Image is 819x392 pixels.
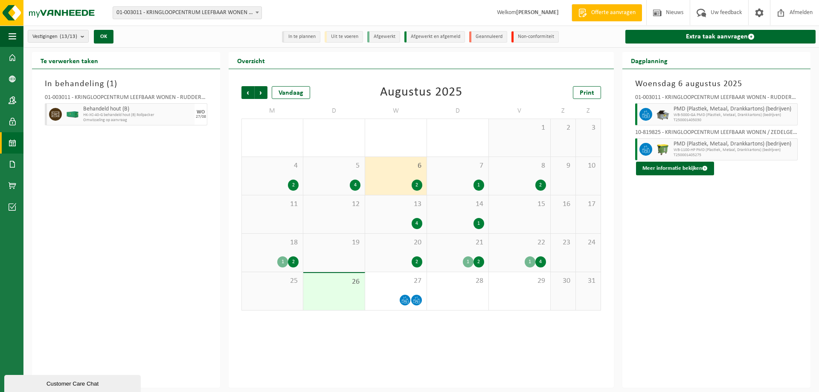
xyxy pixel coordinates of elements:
[404,31,465,43] li: Afgewerkt en afgemeld
[555,123,571,133] span: 2
[83,118,192,123] span: Omwisseling op aanvraag
[246,161,299,171] span: 4
[580,123,596,133] span: 3
[367,31,400,43] li: Afgewerkt
[197,110,205,115] div: WO
[272,86,310,99] div: Vandaag
[308,277,360,287] span: 26
[113,6,262,19] span: 01-003011 - KRINGLOOPCENTRUM LEEFBAAR WONEN - RUDDERVOORDE
[94,30,113,44] button: OK
[288,256,299,267] div: 2
[113,7,261,19] span: 01-003011 - KRINGLOOPCENTRUM LEEFBAAR WONEN - RUDDERVOORDE
[635,95,798,103] div: 01-003011 - KRINGLOOPCENTRUM LEEFBAAR WONEN - RUDDERVOORDE
[350,180,360,191] div: 4
[412,256,422,267] div: 2
[674,113,795,118] span: WB-5000-GA PMD (Plastiek, Metaal, Drankkartons) (bedrijven)
[656,108,669,121] img: WB-5000-GAL-GY-01
[365,103,427,119] td: W
[580,90,594,96] span: Print
[516,9,559,16] strong: [PERSON_NAME]
[535,180,546,191] div: 2
[369,161,422,171] span: 6
[303,103,365,119] td: D
[60,34,77,39] count: (13/13)
[555,276,571,286] span: 30
[489,103,551,119] td: V
[431,161,484,171] span: 7
[369,238,422,247] span: 20
[493,238,546,247] span: 22
[277,256,288,267] div: 1
[380,86,462,99] div: Augustus 2025
[83,113,192,118] span: HK-XC-40-G behandeld hout (B) Rollpacker
[282,31,320,43] li: In te plannen
[66,111,79,118] img: HK-XC-40-GN-00
[555,238,571,247] span: 23
[656,143,669,156] img: WB-1100-HPE-GN-50
[674,106,795,113] span: PMD (Plastiek, Metaal, Drankkartons) (bedrijven)
[412,218,422,229] div: 4
[369,200,422,209] span: 13
[308,200,360,209] span: 12
[573,86,601,99] a: Print
[635,78,798,90] h3: Woensdag 6 augustus 2025
[241,86,254,99] span: Vorige
[427,103,489,119] td: D
[525,256,535,267] div: 1
[229,52,273,69] h2: Overzicht
[469,31,507,43] li: Geannuleerd
[622,52,676,69] h2: Dagplanning
[246,200,299,209] span: 11
[493,200,546,209] span: 15
[580,161,596,171] span: 10
[83,106,192,113] span: Behandeld hout (B)
[196,115,206,119] div: 27/08
[580,200,596,209] span: 17
[473,218,484,229] div: 1
[625,30,816,44] a: Extra taak aanvragen
[246,238,299,247] span: 18
[555,161,571,171] span: 9
[473,256,484,267] div: 2
[246,276,299,286] span: 25
[674,148,795,153] span: WB-1100-HP PMD (Plastiek, Metaal, Drankkartons) (bedrijven)
[369,276,422,286] span: 27
[535,256,546,267] div: 4
[674,141,795,148] span: PMD (Plastiek, Metaal, Drankkartons) (bedrijven)
[580,276,596,286] span: 31
[4,373,142,392] iframe: chat widget
[576,103,601,119] td: Z
[493,161,546,171] span: 8
[308,238,360,247] span: 19
[635,130,798,138] div: 10-819825 - KRINGLOOPCENTRUM LEEFBAAR WONEN / ZEDELGEM - ZEDELGEM
[589,9,638,17] span: Offerte aanvragen
[32,30,77,43] span: Vestigingen
[255,86,267,99] span: Volgende
[45,78,207,90] h3: In behandeling ( )
[32,52,107,69] h2: Te verwerken taken
[308,161,360,171] span: 5
[241,103,303,119] td: M
[28,30,89,43] button: Vestigingen(13/13)
[511,31,559,43] li: Non-conformiteit
[325,31,363,43] li: Uit te voeren
[473,180,484,191] div: 1
[674,118,795,123] span: T250001405030
[572,4,642,21] a: Offerte aanvragen
[555,200,571,209] span: 16
[636,162,714,175] button: Meer informatie bekijken
[288,180,299,191] div: 2
[463,256,473,267] div: 1
[431,238,484,247] span: 21
[551,103,576,119] td: Z
[493,276,546,286] span: 29
[431,276,484,286] span: 28
[412,180,422,191] div: 2
[580,238,596,247] span: 24
[431,200,484,209] span: 14
[493,123,546,133] span: 1
[45,95,207,103] div: 01-003011 - KRINGLOOPCENTRUM LEEFBAAR WONEN - RUDDERVOORDE
[110,80,114,88] span: 1
[674,153,795,158] span: T250001405275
